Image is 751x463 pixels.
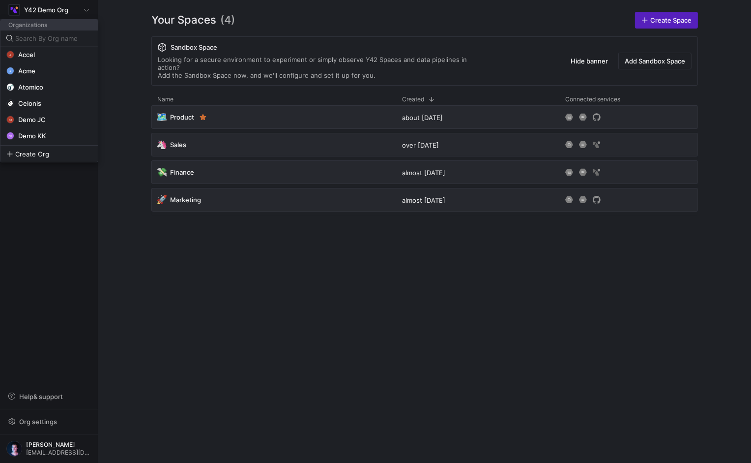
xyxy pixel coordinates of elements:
[6,99,14,107] img: https://storage.googleapis.com/y42-prod-data-exchange/images/PpFbAoo8k4EXa7LjWJe1H4iVeS89LGW3MlAV...
[6,67,14,75] div: A
[6,67,92,75] button: AAcme
[0,146,98,162] a: Create Org
[6,116,14,123] div: DJ
[6,83,92,91] button: https://storage.googleapis.com/y42-prod-data-exchange/images/jGuxY9V9CFpUVnqLKe2EWae6DcHe1IW72ce3...
[6,51,92,59] button: AAccel
[6,99,92,107] button: https://storage.googleapis.com/y42-prod-data-exchange/images/PpFbAoo8k4EXa7LjWJe1H4iVeS89LGW3MlAV...
[18,132,46,140] span: Demo KK
[6,116,92,123] button: DJDemo JC
[0,20,98,31] span: Organizations
[18,51,35,59] span: Accel
[6,83,14,91] img: https://storage.googleapis.com/y42-prod-data-exchange/images/jGuxY9V9CFpUVnqLKe2EWae6DcHe1IW72ce3...
[6,132,14,140] div: DK
[18,67,35,75] span: Acme
[6,51,14,59] div: A
[18,99,41,107] span: Celonis
[15,34,92,42] input: Search By Org name
[15,150,49,158] span: Create Org
[6,132,92,140] button: DKDemo KK
[18,116,46,123] span: Demo JC
[18,83,43,91] span: Atomico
